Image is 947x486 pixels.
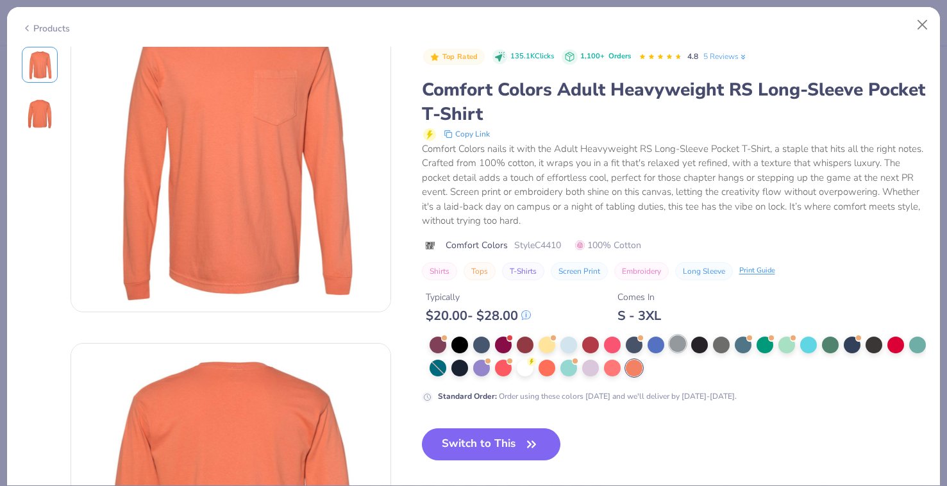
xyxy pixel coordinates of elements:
[422,78,926,126] div: Comfort Colors Adult Heavyweight RS Long-Sleeve Pocket T-Shirt
[426,308,531,324] div: $ 20.00 - $ 28.00
[617,290,661,304] div: Comes In
[426,290,531,304] div: Typically
[614,262,669,280] button: Embroidery
[639,47,682,67] div: 4.8 Stars
[438,391,497,401] strong: Standard Order :
[910,13,935,37] button: Close
[24,98,55,129] img: Back
[575,239,641,252] span: 100% Cotton
[464,262,496,280] button: Tops
[422,428,561,460] button: Switch to This
[430,52,440,62] img: Top Rated sort
[22,22,70,35] div: Products
[608,51,631,61] span: Orders
[440,126,494,142] button: copy to clipboard
[422,262,457,280] button: Shirts
[580,51,631,62] div: 1,100+
[510,51,554,62] span: 135.1K Clicks
[703,51,748,62] a: 5 Reviews
[739,265,775,276] div: Print Guide
[687,51,698,62] span: 4.8
[24,49,55,80] img: Front
[422,142,926,228] div: Comfort Colors nails it with the Adult Heavyweight RS Long-Sleeve Pocket T-Shirt, a staple that h...
[438,390,737,402] div: Order using these colors [DATE] and we'll deliver by [DATE]-[DATE].
[617,308,661,324] div: S - 3XL
[675,262,733,280] button: Long Sleeve
[446,239,508,252] span: Comfort Colors
[423,49,485,65] button: Badge Button
[551,262,608,280] button: Screen Print
[502,262,544,280] button: T-Shirts
[514,239,561,252] span: Style C4410
[442,53,478,60] span: Top Rated
[422,240,439,251] img: brand logo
